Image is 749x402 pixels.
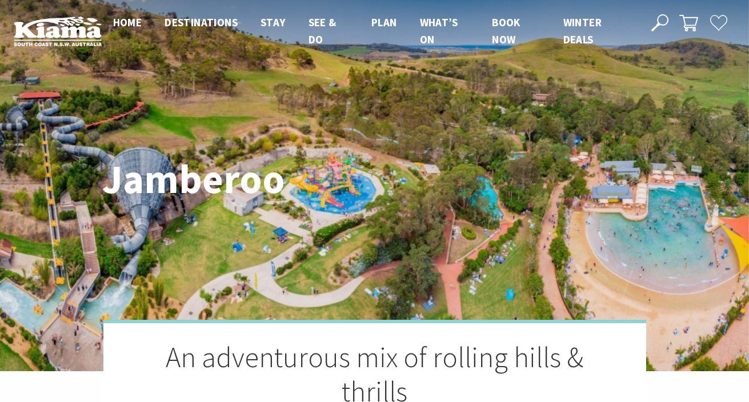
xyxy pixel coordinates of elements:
[563,15,602,46] span: Winter Deals
[102,14,638,49] nav: Main Menu
[113,15,142,29] span: Home
[420,15,458,46] span: What’s On
[165,15,238,29] span: Destinations
[309,15,337,46] span: See & Do
[14,16,102,46] img: Kiama Logo
[261,15,286,29] span: Stay
[371,15,397,29] span: Plan
[102,157,425,201] h1: Jamberoo
[492,15,520,46] span: Book now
